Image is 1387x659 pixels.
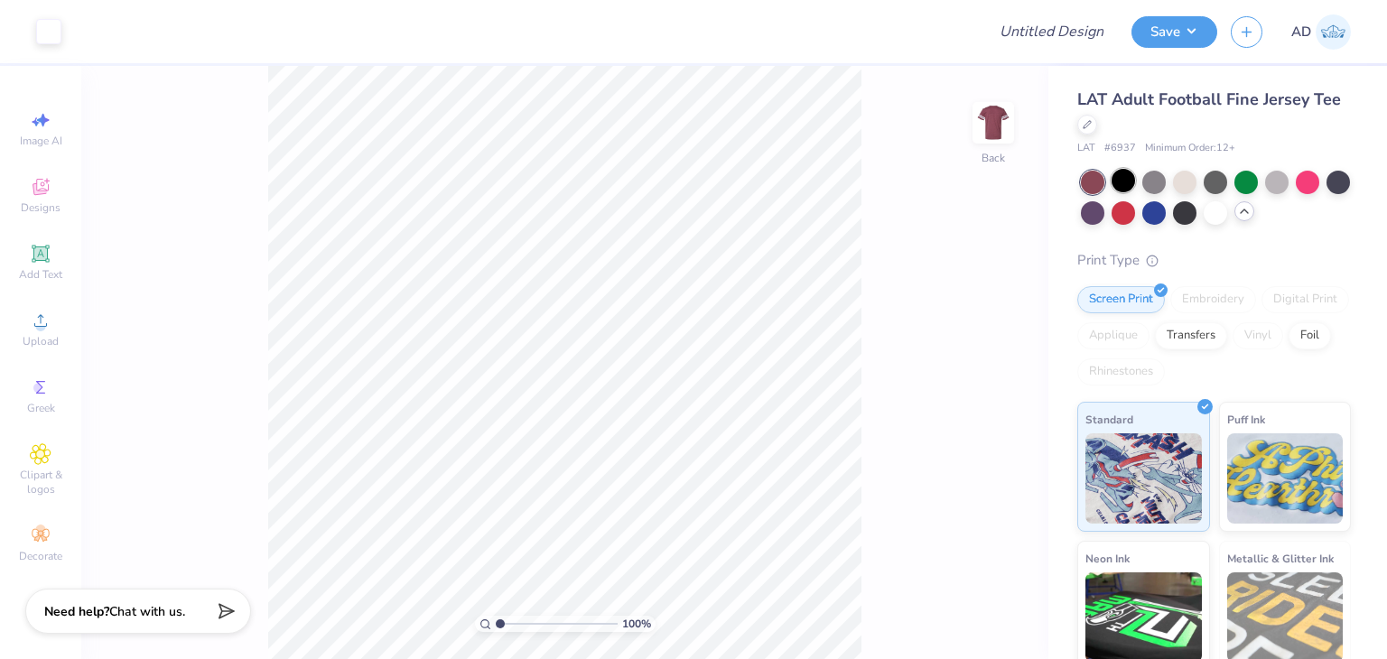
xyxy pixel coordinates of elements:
[1155,322,1227,349] div: Transfers
[20,134,62,148] span: Image AI
[985,14,1118,50] input: Untitled Design
[1261,286,1349,313] div: Digital Print
[1085,433,1202,524] img: Standard
[1077,358,1165,385] div: Rhinestones
[1104,141,1136,156] span: # 6937
[1077,322,1150,349] div: Applique
[1227,549,1334,568] span: Metallic & Glitter Ink
[982,150,1005,166] div: Back
[19,549,62,563] span: Decorate
[1170,286,1256,313] div: Embroidery
[1077,88,1341,110] span: LAT Adult Football Fine Jersey Tee
[1145,141,1235,156] span: Minimum Order: 12 +
[1085,410,1133,429] span: Standard
[44,603,109,620] strong: Need help?
[1077,141,1095,156] span: LAT
[1077,286,1165,313] div: Screen Print
[975,105,1011,141] img: Back
[1227,410,1265,429] span: Puff Ink
[1289,322,1331,349] div: Foil
[23,334,59,348] span: Upload
[1227,433,1344,524] img: Puff Ink
[1291,22,1311,42] span: AD
[109,603,185,620] span: Chat with us.
[27,401,55,415] span: Greek
[1316,14,1351,50] img: Anjali Dilish
[19,267,62,282] span: Add Text
[9,468,72,497] span: Clipart & logos
[622,616,651,632] span: 100 %
[1291,14,1351,50] a: AD
[1131,16,1217,48] button: Save
[1233,322,1283,349] div: Vinyl
[1085,549,1130,568] span: Neon Ink
[21,200,61,215] span: Designs
[1077,250,1351,271] div: Print Type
